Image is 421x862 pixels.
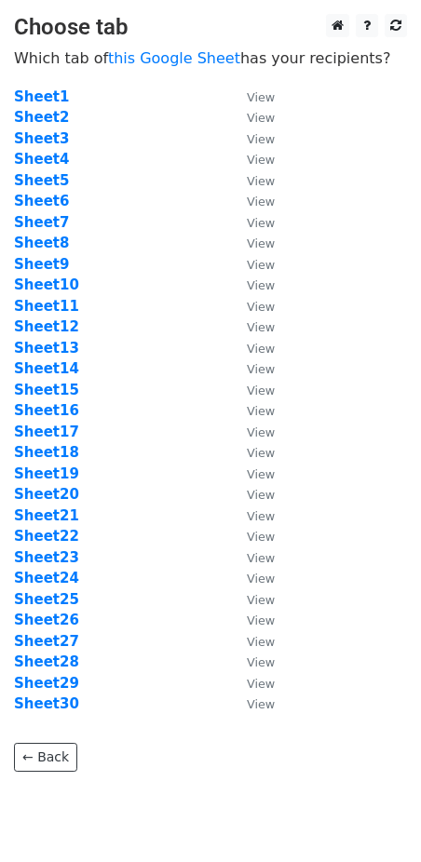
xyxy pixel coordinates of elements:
[247,404,275,418] small: View
[247,551,275,565] small: View
[14,528,79,545] a: Sheet22
[247,384,275,397] small: View
[14,151,69,168] a: Sheet4
[14,360,79,377] a: Sheet14
[247,613,275,627] small: View
[228,486,275,503] a: View
[247,530,275,544] small: View
[14,402,79,419] a: Sheet16
[247,320,275,334] small: View
[228,695,275,712] a: View
[228,570,275,586] a: View
[247,90,275,104] small: View
[14,382,79,398] a: Sheet15
[228,340,275,357] a: View
[14,465,79,482] a: Sheet19
[228,214,275,231] a: View
[228,653,275,670] a: View
[14,214,69,231] a: Sheet7
[14,486,79,503] a: Sheet20
[247,300,275,314] small: View
[14,109,69,126] strong: Sheet2
[228,172,275,189] a: View
[14,88,69,105] a: Sheet1
[14,653,79,670] a: Sheet28
[14,424,79,440] a: Sheet17
[14,130,69,147] a: Sheet3
[228,88,275,105] a: View
[228,360,275,377] a: View
[14,444,79,461] a: Sheet18
[247,236,275,250] small: View
[14,591,79,608] a: Sheet25
[14,318,79,335] a: Sheet12
[228,151,275,168] a: View
[228,235,275,251] a: View
[14,14,407,41] h3: Choose tab
[228,402,275,419] a: View
[247,655,275,669] small: View
[14,675,79,692] strong: Sheet29
[247,593,275,607] small: View
[247,342,275,356] small: View
[247,425,275,439] small: View
[247,195,275,209] small: View
[14,298,79,315] a: Sheet11
[247,278,275,292] small: View
[14,570,79,586] a: Sheet24
[14,193,69,209] a: Sheet6
[228,591,275,608] a: View
[247,446,275,460] small: View
[247,509,275,523] small: View
[247,153,275,167] small: View
[14,695,79,712] a: Sheet30
[14,612,79,628] strong: Sheet26
[228,444,275,461] a: View
[247,697,275,711] small: View
[14,235,69,251] a: Sheet8
[228,382,275,398] a: View
[14,340,79,357] a: Sheet13
[228,256,275,273] a: View
[247,174,275,188] small: View
[228,675,275,692] a: View
[228,549,275,566] a: View
[247,467,275,481] small: View
[14,276,79,293] a: Sheet10
[14,256,69,273] a: Sheet9
[228,633,275,650] a: View
[14,172,69,189] a: Sheet5
[247,132,275,146] small: View
[228,424,275,440] a: View
[247,677,275,691] small: View
[228,276,275,293] a: View
[228,465,275,482] a: View
[14,549,79,566] a: Sheet23
[14,48,407,68] p: Which tab of has your recipients?
[247,258,275,272] small: View
[247,216,275,230] small: View
[228,528,275,545] a: View
[14,507,79,524] a: Sheet21
[228,318,275,335] a: View
[247,488,275,502] small: View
